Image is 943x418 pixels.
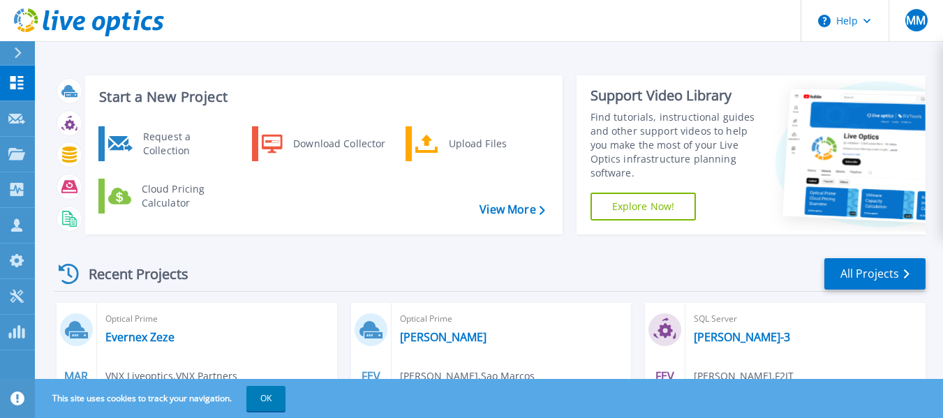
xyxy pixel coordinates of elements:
a: All Projects [824,258,926,290]
div: Recent Projects [54,257,207,291]
div: FEV 2025 [357,366,384,417]
a: [PERSON_NAME] [400,330,487,344]
div: Cloud Pricing Calculator [135,182,238,210]
a: Download Collector [252,126,395,161]
span: [PERSON_NAME] , Sao Marcos [400,368,535,384]
h3: Start a New Project [99,89,544,105]
div: Download Collector [286,130,392,158]
a: Request a Collection [98,126,242,161]
span: SQL Server [694,311,917,327]
a: Evernex Zeze [105,330,175,344]
div: Find tutorials, instructional guides and other support videos to help you make the most of your L... [591,110,764,180]
div: Support Video Library [591,87,764,105]
span: Optical Prime [400,311,623,327]
span: Optical Prime [105,311,329,327]
a: Cloud Pricing Calculator [98,179,242,214]
div: FEV 2025 [652,366,678,417]
div: MAR 2025 [63,366,89,417]
span: [PERSON_NAME] , F2IT [694,368,794,384]
div: Request a Collection [136,130,238,158]
a: [PERSON_NAME]-3 [694,330,790,344]
span: MM [906,15,926,26]
div: Upload Files [442,130,545,158]
span: VNX Liveoptics , VNX Partners [105,368,237,384]
a: Explore Now! [591,193,697,221]
button: OK [246,386,285,411]
span: This site uses cookies to track your navigation. [38,386,285,411]
a: Upload Files [406,126,549,161]
a: View More [480,203,544,216]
